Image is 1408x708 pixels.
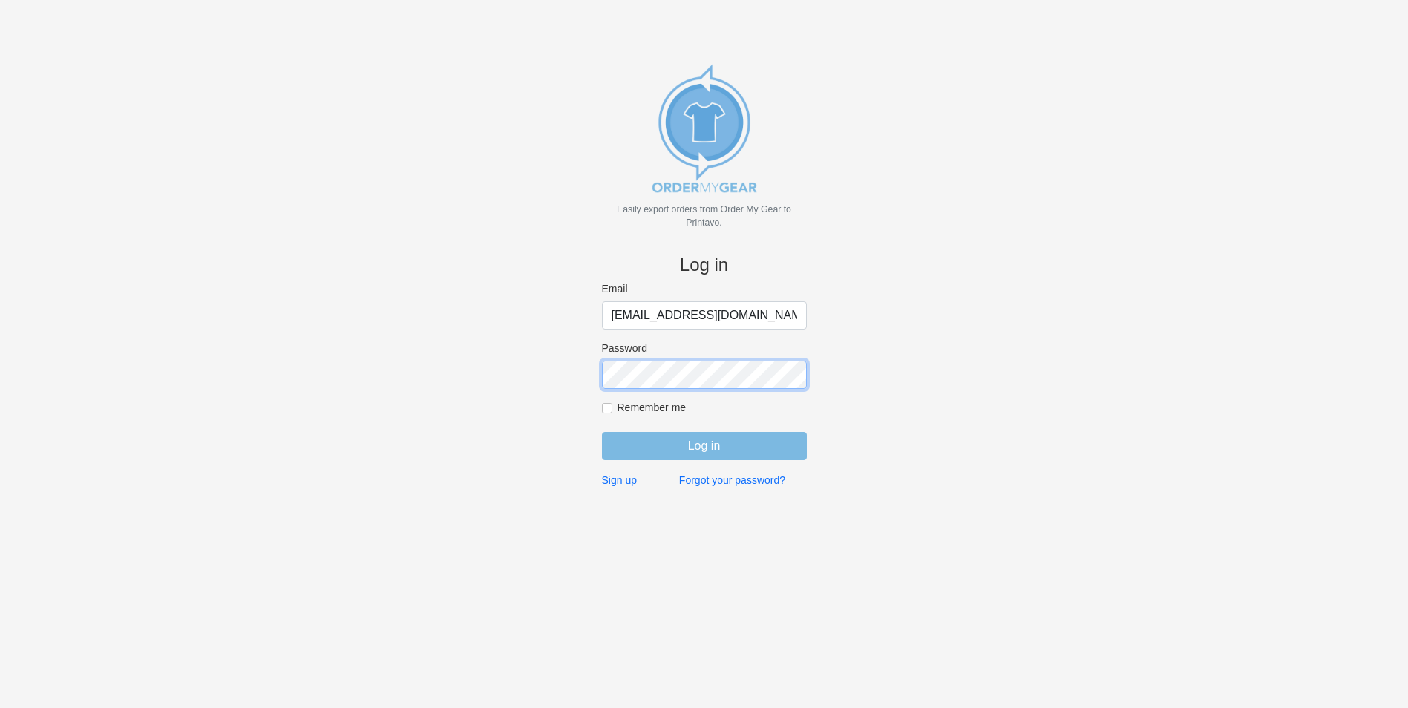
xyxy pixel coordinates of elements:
label: Remember me [618,401,807,414]
label: Email [602,282,807,295]
p: Easily export orders from Order My Gear to Printavo. [602,203,807,229]
input: Log in [602,432,807,460]
h4: Log in [602,255,807,276]
a: Sign up [602,473,637,487]
label: Password [602,341,807,355]
a: Forgot your password? [679,473,785,487]
img: new_omg_export_logo-652582c309f788888370c3373ec495a74b7b3fc93c8838f76510ecd25890bcc4.png [630,54,779,203]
